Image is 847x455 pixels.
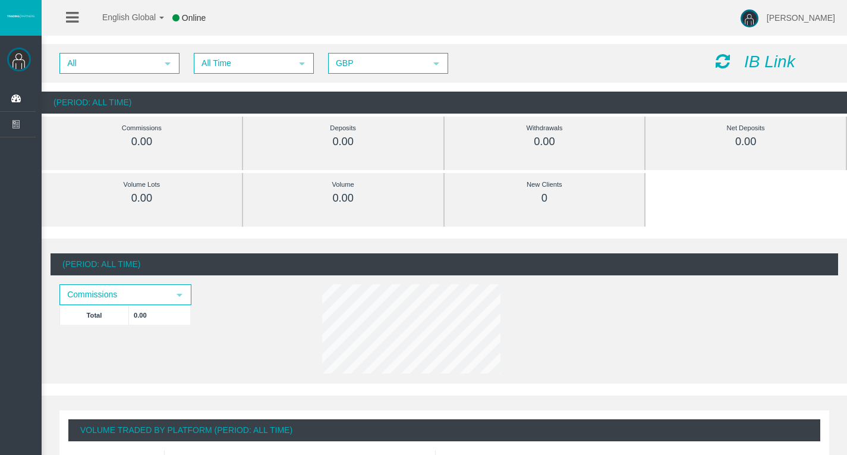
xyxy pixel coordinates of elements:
[270,121,417,135] div: Deposits
[87,12,156,22] span: English Global
[329,54,426,73] span: GBP
[163,59,172,68] span: select
[175,290,184,300] span: select
[270,178,417,192] div: Volume
[68,419,820,441] div: Volume Traded By Platform (Period: All Time)
[60,305,129,325] td: Total
[741,10,758,27] img: user-image
[297,59,307,68] span: select
[51,253,838,275] div: (Period: All Time)
[471,178,618,192] div: New Clients
[270,192,417,205] div: 0.00
[672,135,819,149] div: 0.00
[6,14,36,18] img: logo.svg
[42,92,847,114] div: (Period: All Time)
[672,121,819,135] div: Net Deposits
[68,192,215,205] div: 0.00
[767,13,835,23] span: [PERSON_NAME]
[270,135,417,149] div: 0.00
[129,305,191,325] td: 0.00
[61,54,157,73] span: All
[61,285,169,304] span: Commissions
[182,13,206,23] span: Online
[471,135,618,149] div: 0.00
[471,192,618,205] div: 0
[68,135,215,149] div: 0.00
[68,178,215,192] div: Volume Lots
[744,52,795,71] i: IB Link
[432,59,441,68] span: select
[68,121,215,135] div: Commissions
[471,121,618,135] div: Withdrawals
[195,54,291,73] span: All Time
[716,53,730,70] i: Reload Dashboard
